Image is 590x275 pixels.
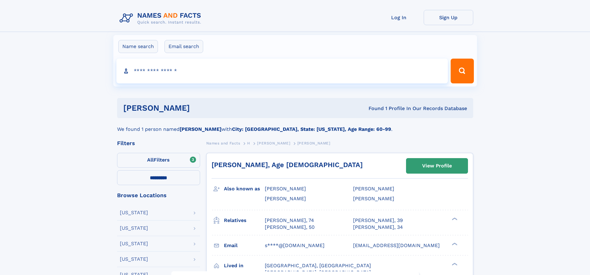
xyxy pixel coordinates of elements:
[116,59,448,83] input: search input
[117,153,200,168] label: Filters
[450,217,458,221] div: ❯
[451,59,474,83] button: Search Button
[450,242,458,246] div: ❯
[422,159,452,173] div: View Profile
[118,40,158,53] label: Name search
[247,141,250,145] span: H
[224,184,265,194] h3: Also known as
[247,139,250,147] a: H
[117,10,206,27] img: Logo Names and Facts
[164,40,203,53] label: Email search
[424,10,473,25] a: Sign Up
[147,157,154,163] span: All
[265,186,306,192] span: [PERSON_NAME]
[297,141,330,145] span: [PERSON_NAME]
[353,196,394,202] span: [PERSON_NAME]
[265,217,314,224] a: [PERSON_NAME], 74
[257,139,290,147] a: [PERSON_NAME]
[117,140,200,146] div: Filters
[212,161,363,169] a: [PERSON_NAME], Age [DEMOGRAPHIC_DATA]
[117,118,473,133] div: We found 1 person named with .
[117,193,200,198] div: Browse Locations
[120,226,148,231] div: [US_STATE]
[120,241,148,246] div: [US_STATE]
[353,217,403,224] a: [PERSON_NAME], 39
[265,224,315,231] a: [PERSON_NAME], 50
[353,186,394,192] span: [PERSON_NAME]
[279,105,467,112] div: Found 1 Profile In Our Records Database
[120,210,148,215] div: [US_STATE]
[374,10,424,25] a: Log In
[123,104,279,112] h1: [PERSON_NAME]
[224,260,265,271] h3: Lived in
[232,126,391,132] b: City: [GEOGRAPHIC_DATA], State: [US_STATE], Age Range: 60-99
[353,224,403,231] a: [PERSON_NAME], 34
[206,139,240,147] a: Names and Facts
[265,196,306,202] span: [PERSON_NAME]
[265,263,371,268] span: [GEOGRAPHIC_DATA], [GEOGRAPHIC_DATA]
[224,215,265,226] h3: Relatives
[180,126,221,132] b: [PERSON_NAME]
[406,158,468,173] a: View Profile
[120,257,148,262] div: [US_STATE]
[450,262,458,266] div: ❯
[353,242,440,248] span: [EMAIL_ADDRESS][DOMAIN_NAME]
[257,141,290,145] span: [PERSON_NAME]
[224,240,265,251] h3: Email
